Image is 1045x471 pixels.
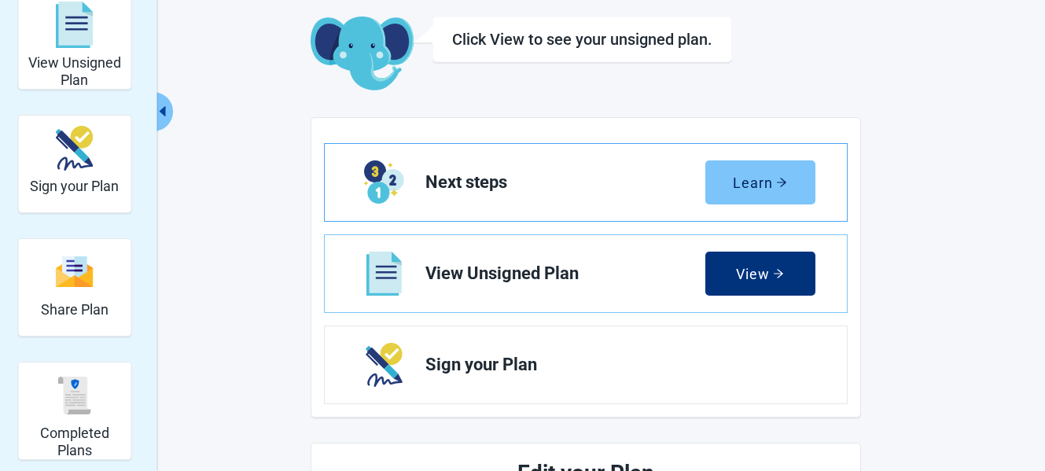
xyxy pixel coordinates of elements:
[425,173,705,192] span: Next steps
[17,238,131,337] div: Share Plan
[56,377,94,414] img: svg%3e
[425,264,705,283] span: View Unsigned Plan
[452,30,712,49] h1: Click View to see your unsigned plan.
[17,362,131,460] div: Completed Plans
[24,425,124,458] h2: Completed Plans
[155,104,170,119] span: caret-left
[56,126,94,171] img: make_plan_official-CpYJDfBD.svg
[705,160,815,204] button: Learnarrow-right
[425,355,803,374] span: Sign your Plan
[30,178,119,195] h2: Sign your Plan
[311,17,414,92] img: Koda Elephant
[705,252,815,296] button: Viewarrow-right
[773,268,784,279] span: arrow-right
[153,92,173,131] button: Collapse menu
[41,301,109,318] h2: Share Plan
[325,235,847,312] a: View View Unsigned Plan section
[733,175,787,190] div: Learn
[17,115,131,213] div: Sign your Plan
[56,255,94,289] img: svg%3e
[56,2,94,49] img: svg%3e
[325,326,847,403] a: Next Sign your Plan section
[24,54,124,88] h2: View Unsigned Plan
[776,177,787,188] span: arrow-right
[736,266,784,281] div: View
[325,144,847,221] a: Learn Next steps section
